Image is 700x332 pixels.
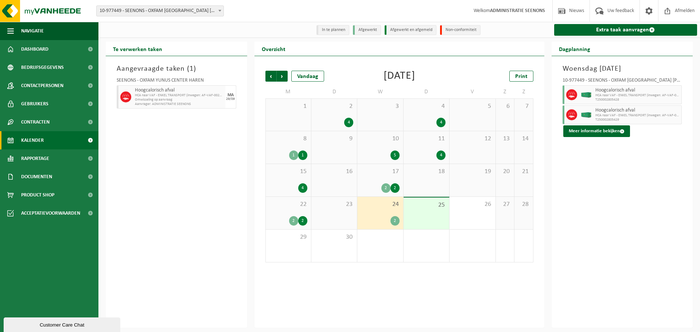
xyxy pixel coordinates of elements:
[509,71,533,82] a: Print
[289,216,298,226] div: 2
[518,102,529,110] span: 7
[21,186,54,204] span: Product Shop
[4,316,122,332] iframe: chat widget
[595,93,680,98] span: HCA naar VAF - ENKEL TRANSPORT (inwegen: AF-VAF-002672)
[21,149,49,168] span: Rapportage
[96,5,224,16] span: 10-977449 - SEENONS - OXFAM YUNUS CENTER HAREN - HAREN
[254,42,293,56] h2: Overzicht
[21,77,63,95] span: Contactpersonen
[316,25,349,35] li: In te plannen
[407,102,446,110] span: 4
[361,102,399,110] span: 3
[515,74,528,79] span: Print
[21,113,50,131] span: Contracten
[315,200,353,208] span: 23
[357,85,403,98] td: W
[384,71,415,82] div: [DATE]
[595,108,680,113] span: Hoogcalorisch afval
[21,40,48,58] span: Dashboard
[453,200,491,208] span: 26
[361,168,399,176] span: 17
[277,71,288,82] span: Volgende
[135,102,223,106] span: Aanvrager: ADMINISTRATIE SEENONS
[315,135,353,143] span: 9
[269,135,307,143] span: 8
[554,24,697,36] a: Extra taak aanvragen
[407,168,446,176] span: 18
[21,131,44,149] span: Kalender
[518,168,529,176] span: 21
[404,85,450,98] td: D
[315,102,353,110] span: 2
[381,183,390,193] div: 2
[390,151,400,160] div: 5
[595,98,680,102] span: T250002805428
[269,102,307,110] span: 1
[518,135,529,143] span: 14
[21,95,48,113] span: Gebruikers
[135,87,223,93] span: Hoogcalorisch afval
[291,71,324,82] div: Vandaag
[135,93,223,98] span: HCA naar VAF - ENKEL TRANSPORT (inwegen: AF-VAF-002672)
[265,85,311,98] td: M
[450,85,495,98] td: V
[227,93,234,97] div: MA
[453,168,491,176] span: 19
[289,151,298,160] div: 1
[407,135,446,143] span: 11
[552,42,598,56] h2: Dagplanning
[499,102,510,110] span: 6
[190,65,194,73] span: 1
[106,42,170,56] h2: Te verwerken taken
[563,63,682,74] h3: Woensdag [DATE]
[436,151,446,160] div: 4
[315,233,353,241] span: 30
[315,168,353,176] span: 16
[298,216,307,226] div: 2
[563,125,630,137] button: Meer informatie bekijken
[361,135,399,143] span: 10
[595,113,680,118] span: HCA naar VAF - ENKEL TRANSPORT (inwegen: AF-VAF-002672)
[298,151,307,160] div: 1
[390,183,400,193] div: 2
[97,6,223,16] span: 10-977449 - SEENONS - OXFAM YUNUS CENTER HAREN - HAREN
[135,98,223,102] span: Omwisseling op aanvraag
[407,201,446,209] span: 25
[269,233,307,241] span: 29
[595,118,680,122] span: T250002805429
[436,118,446,127] div: 4
[385,25,436,35] li: Afgewerkt en afgemeld
[390,216,400,226] div: 2
[518,200,529,208] span: 28
[490,8,545,13] strong: ADMINISTRATIE SEENONS
[21,22,44,40] span: Navigatie
[595,87,680,93] span: Hoogcalorisch afval
[563,78,682,85] div: 10-977449 - SEENONS - OXFAM [GEOGRAPHIC_DATA] [PERSON_NAME]
[269,168,307,176] span: 15
[298,183,307,193] div: 4
[514,85,533,98] td: Z
[344,118,353,127] div: 4
[581,92,592,98] img: HK-XC-40-GN-00
[499,168,510,176] span: 20
[440,25,481,35] li: Non-conformiteit
[21,58,64,77] span: Bedrijfsgegevens
[453,102,491,110] span: 5
[21,168,52,186] span: Documenten
[117,78,236,85] div: SEENONS - OXFAM YUNUS CENTER HAREN
[226,97,235,101] div: 29/09
[496,85,514,98] td: Z
[311,85,357,98] td: D
[499,135,510,143] span: 13
[361,200,399,208] span: 24
[21,204,80,222] span: Acceptatievoorwaarden
[269,200,307,208] span: 22
[453,135,491,143] span: 12
[499,200,510,208] span: 27
[581,112,592,118] img: HK-XC-40-GN-00
[353,25,381,35] li: Afgewerkt
[117,63,236,74] h3: Aangevraagde taken ( )
[265,71,276,82] span: Vorige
